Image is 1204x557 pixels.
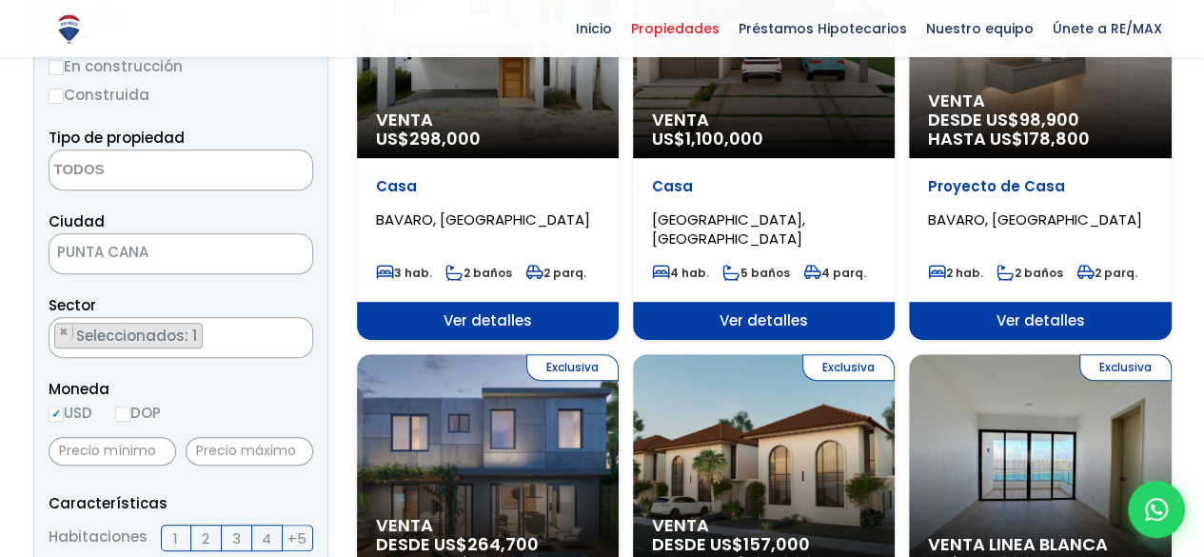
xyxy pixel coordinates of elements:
span: Sector [49,295,96,315]
span: Préstamos Hipotecarios [729,14,917,43]
span: Tipo de propiedad [49,128,185,148]
span: Inicio [566,14,622,43]
span: [GEOGRAPHIC_DATA], [GEOGRAPHIC_DATA] [652,209,805,249]
span: Ver detalles [357,302,619,340]
label: Construida [49,83,313,107]
span: 298,000 [409,127,481,150]
span: Seleccionados: 1 [74,326,202,346]
span: Únete a RE/MAX [1043,14,1172,43]
span: DESDE US$ [928,110,1152,149]
span: Nuestro equipo [917,14,1043,43]
label: USD [49,401,92,425]
span: 178,800 [1023,127,1090,150]
span: Venta [376,110,600,129]
span: 3 [232,527,241,550]
span: 2 parq. [525,265,586,281]
span: PUNTA CANA [49,233,313,274]
li: CAP CANA [54,323,203,348]
input: Precio máximo [186,437,313,466]
label: DOP [115,401,161,425]
span: 2 [202,527,209,550]
span: Ver detalles [633,302,895,340]
label: En construcción [49,54,313,78]
input: Precio mínimo [49,437,176,466]
input: DOP [115,407,130,422]
span: HASTA US$ [928,129,1152,149]
input: En construcción [49,60,64,75]
span: BAVARO, [GEOGRAPHIC_DATA] [376,209,590,229]
span: Ver detalles [909,302,1171,340]
span: +5 [287,527,306,550]
span: BAVARO, [GEOGRAPHIC_DATA] [928,209,1142,229]
span: 264,700 [467,532,539,556]
span: Propiedades [622,14,729,43]
p: Características [49,491,313,515]
span: PUNTA CANA [49,239,265,266]
span: 3 hab. [376,265,432,281]
span: US$ [652,127,763,150]
input: Construida [49,89,64,104]
p: Proyecto de Casa [928,177,1152,196]
input: USD [49,407,64,422]
button: Remove item [55,324,73,341]
textarea: Search [49,150,234,191]
button: Remove all items [265,239,293,269]
img: Logo de REMAX [52,12,86,46]
span: Venta Linea Blanca [928,535,1152,554]
span: Exclusiva [526,354,619,381]
span: Venta [652,516,876,535]
span: Ciudad [49,211,105,231]
span: 2 baños [445,265,512,281]
span: 1,100,000 [685,127,763,150]
span: 1 [173,527,178,550]
span: 2 baños [997,265,1063,281]
span: Venta [928,91,1152,110]
span: Exclusiva [1079,354,1172,381]
span: Exclusiva [802,354,895,381]
span: 4 parq. [803,265,866,281]
span: 5 baños [722,265,790,281]
span: 4 [262,527,271,550]
span: × [292,324,302,341]
p: Casa [376,177,600,196]
span: × [284,246,293,263]
span: Moneda [49,377,313,401]
span: 4 hab. [652,265,709,281]
span: × [59,324,69,341]
p: Casa [652,177,876,196]
button: Remove all items [291,323,303,342]
span: Venta [652,110,876,129]
span: US$ [376,127,481,150]
span: 2 parq. [1076,265,1137,281]
span: Venta [376,516,600,535]
span: 157,000 [743,532,810,556]
span: 2 hab. [928,265,983,281]
span: 98,900 [1019,108,1079,131]
span: Habitaciones [49,525,148,551]
textarea: Search [49,318,60,359]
